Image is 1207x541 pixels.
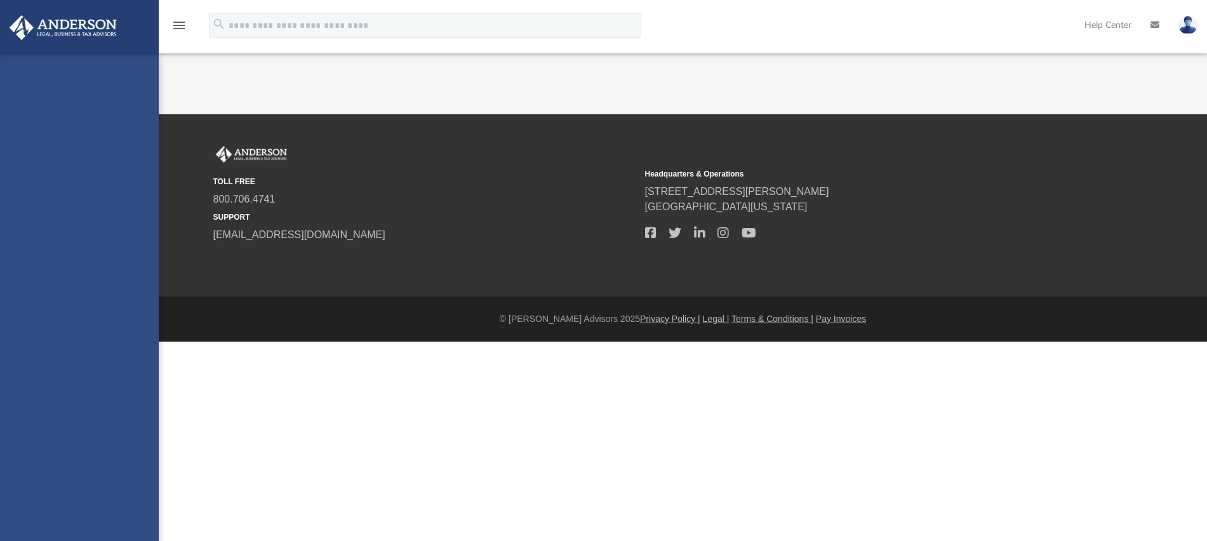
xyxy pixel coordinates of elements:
a: Privacy Policy | [640,314,700,324]
a: Terms & Conditions | [731,314,813,324]
i: search [212,17,226,31]
div: © [PERSON_NAME] Advisors 2025 [159,312,1207,326]
img: User Pic [1178,16,1197,34]
img: Anderson Advisors Platinum Portal [213,146,290,163]
a: Pay Invoices [816,314,866,324]
a: Legal | [703,314,730,324]
small: SUPPORT [213,211,636,223]
img: Anderson Advisors Platinum Portal [6,15,121,40]
a: [GEOGRAPHIC_DATA][US_STATE] [645,201,808,212]
i: menu [171,18,187,33]
a: menu [171,24,187,33]
a: [STREET_ADDRESS][PERSON_NAME] [645,186,829,197]
a: 800.706.4741 [213,194,276,204]
small: Headquarters & Operations [645,168,1068,180]
small: TOLL FREE [213,176,636,187]
a: [EMAIL_ADDRESS][DOMAIN_NAME] [213,229,385,240]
